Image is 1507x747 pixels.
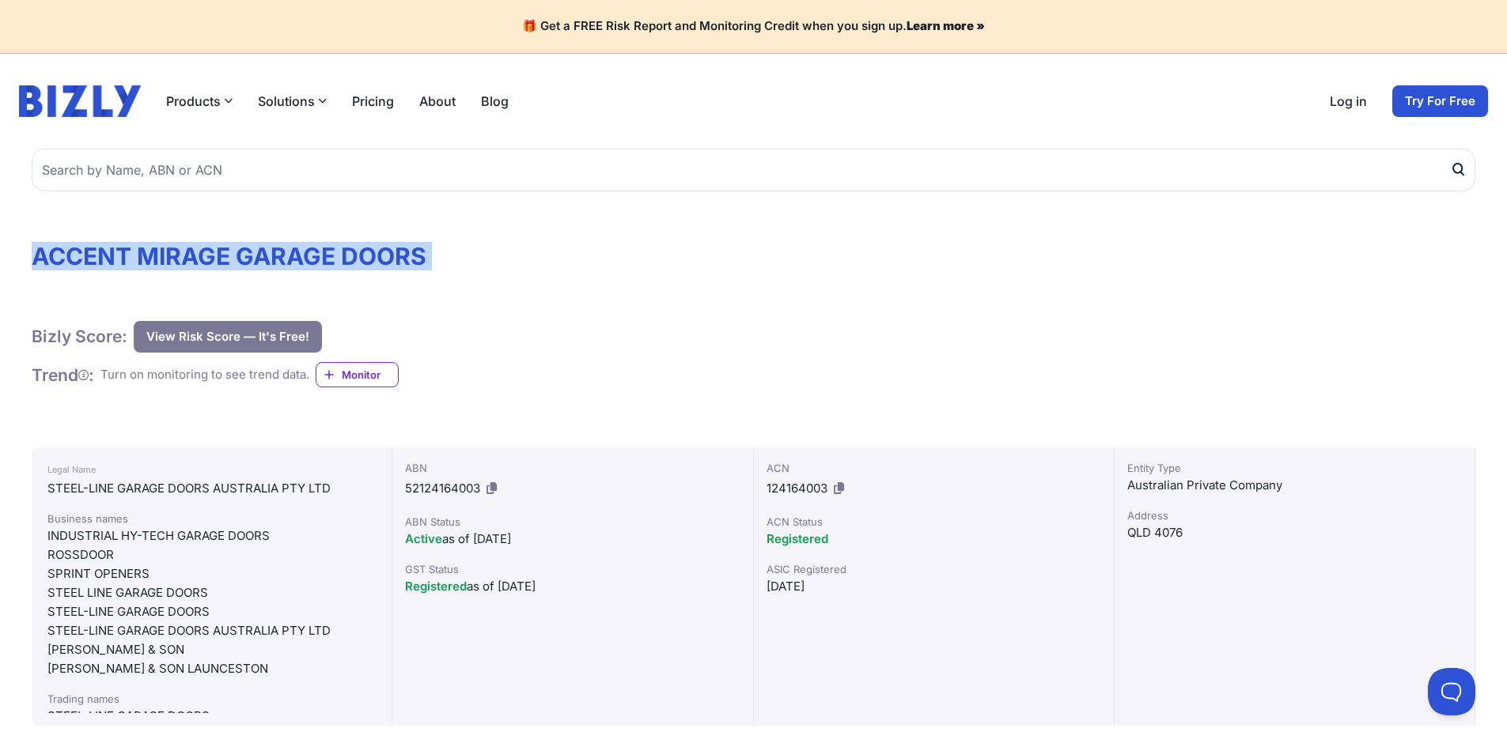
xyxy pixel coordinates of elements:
[19,19,1488,34] h4: 🎁 Get a FREE Risk Report and Monitoring Credit when you sign up.
[1392,85,1488,117] a: Try For Free
[405,579,467,594] span: Registered
[47,640,376,659] div: [PERSON_NAME] & SON
[316,362,399,387] a: Monitor
[1127,460,1462,476] div: Entity Type
[47,602,376,621] div: STEEL-LINE GARAGE DOORS
[419,92,456,111] a: About
[767,481,827,496] span: 124164003
[342,367,398,383] span: Monitor
[767,577,1101,596] div: [DATE]
[134,321,322,353] button: View Risk Score — It's Free!
[405,514,740,530] div: ABN Status
[767,460,1101,476] div: ACN
[47,621,376,640] div: STEEL-LINE GARAGE DOORS AUSTRALIA PTY LTD
[32,149,1475,191] input: Search by Name, ABN or ACN
[1330,92,1367,111] a: Log in
[47,479,376,498] div: STEEL-LINE GARAGE DOORS AUSTRALIA PTY LTD
[166,92,233,111] button: Products
[767,514,1101,530] div: ACN Status
[767,561,1101,577] div: ASIC Registered
[32,326,127,347] h1: Bizly Score:
[405,577,740,596] div: as of [DATE]
[47,707,376,726] div: STEEL-LINE GARAGE DOORS
[405,531,442,546] span: Active
[47,545,376,564] div: ROSSDOOR
[767,531,828,546] span: Registered
[481,92,509,111] a: Blog
[405,530,740,549] div: as of [DATE]
[405,460,740,476] div: ABN
[47,526,376,545] div: INDUSTRIAL HY-TECH GARAGE DOORS
[1127,523,1462,542] div: QLD 4076
[405,481,480,496] span: 52124164003
[405,561,740,577] div: GST Status
[907,18,985,33] a: Learn more »
[258,92,327,111] button: Solutions
[1127,507,1462,523] div: Address
[32,364,94,386] h1: Trend :
[47,583,376,602] div: STEEL LINE GARAGE DOORS
[47,691,376,707] div: Trading names
[47,460,376,479] div: Legal Name
[47,659,376,678] div: [PERSON_NAME] & SON LAUNCESTON
[352,92,394,111] a: Pricing
[100,366,309,384] div: Turn on monitoring to see trend data.
[1127,476,1462,495] div: Australian Private Company
[47,564,376,583] div: SPRINT OPENERS
[1428,668,1475,715] iframe: Toggle Customer Support
[47,511,376,526] div: Business names
[32,242,1475,270] h1: ACCENT MIRAGE GARAGE DOORS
